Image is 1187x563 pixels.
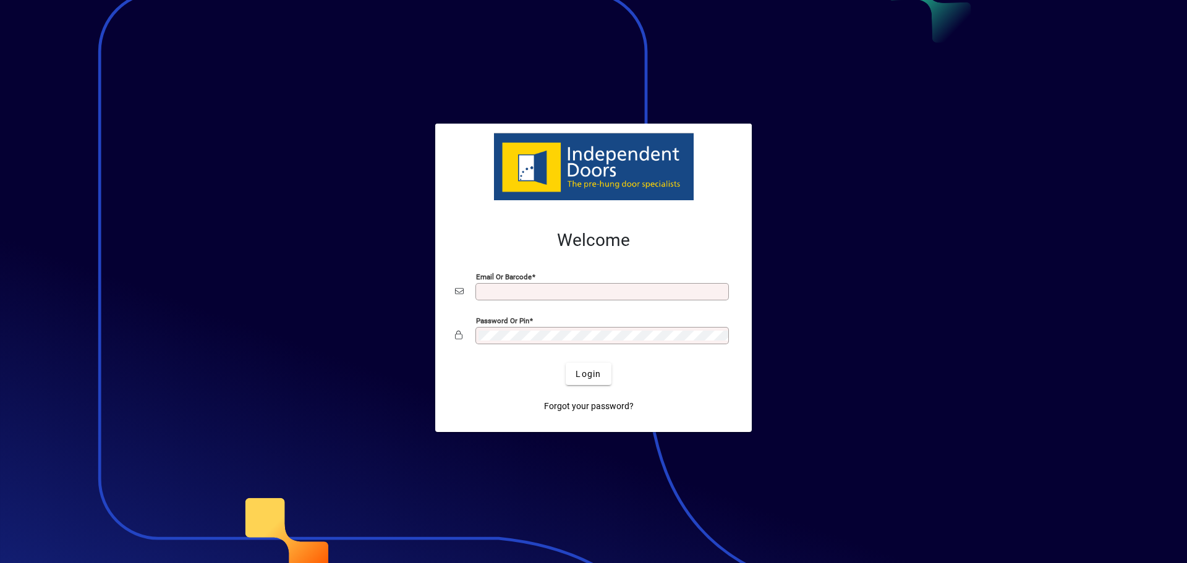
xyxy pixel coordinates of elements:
a: Forgot your password? [539,395,639,417]
mat-label: Password or Pin [476,316,529,325]
span: Login [576,368,601,381]
h2: Welcome [455,230,732,251]
button: Login [566,363,611,385]
span: Forgot your password? [544,400,634,413]
mat-label: Email or Barcode [476,273,532,281]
